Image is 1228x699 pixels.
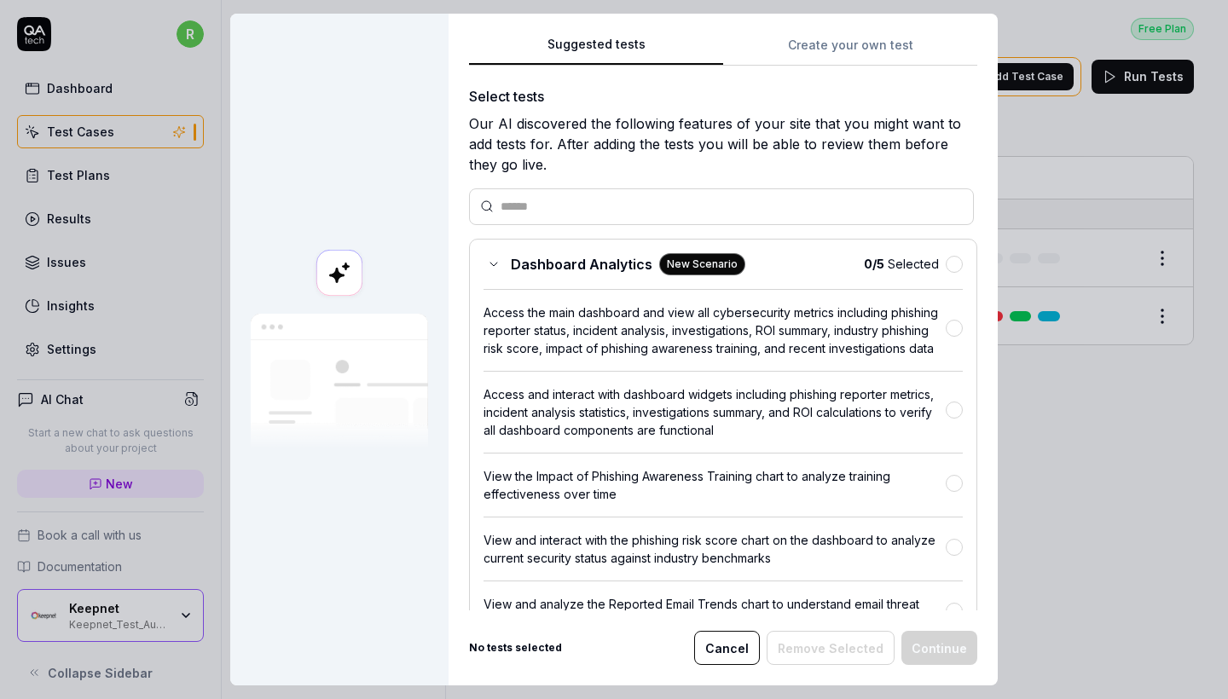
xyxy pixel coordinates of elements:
div: New Scenario [659,253,745,275]
b: 0 / 5 [864,257,884,271]
button: Continue [901,631,977,665]
button: Cancel [694,631,760,665]
div: Our AI discovered the following features of your site that you might want to add tests for. After... [469,113,977,175]
span: Dashboard Analytics [511,254,652,274]
div: Access the main dashboard and view all cybersecurity metrics including phishing reporter status, ... [484,303,946,357]
div: View and analyze the Reported Email Trends chart to understand email threat patterns categorized ... [484,595,946,631]
div: View the Impact of Phishing Awareness Training chart to analyze training effectiveness over time [484,467,946,503]
div: Access and interact with dashboard widgets including phishing reporter metrics, incident analysis... [484,385,946,439]
button: Create your own test [723,35,977,66]
img: Our AI scans your site and suggests things to test [251,314,428,449]
span: Selected [864,255,939,273]
button: Suggested tests [469,35,723,66]
button: Remove Selected [767,631,895,665]
b: No tests selected [469,640,562,656]
div: View and interact with the phishing risk score chart on the dashboard to analyze current security... [484,531,946,567]
div: Select tests [469,86,977,107]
